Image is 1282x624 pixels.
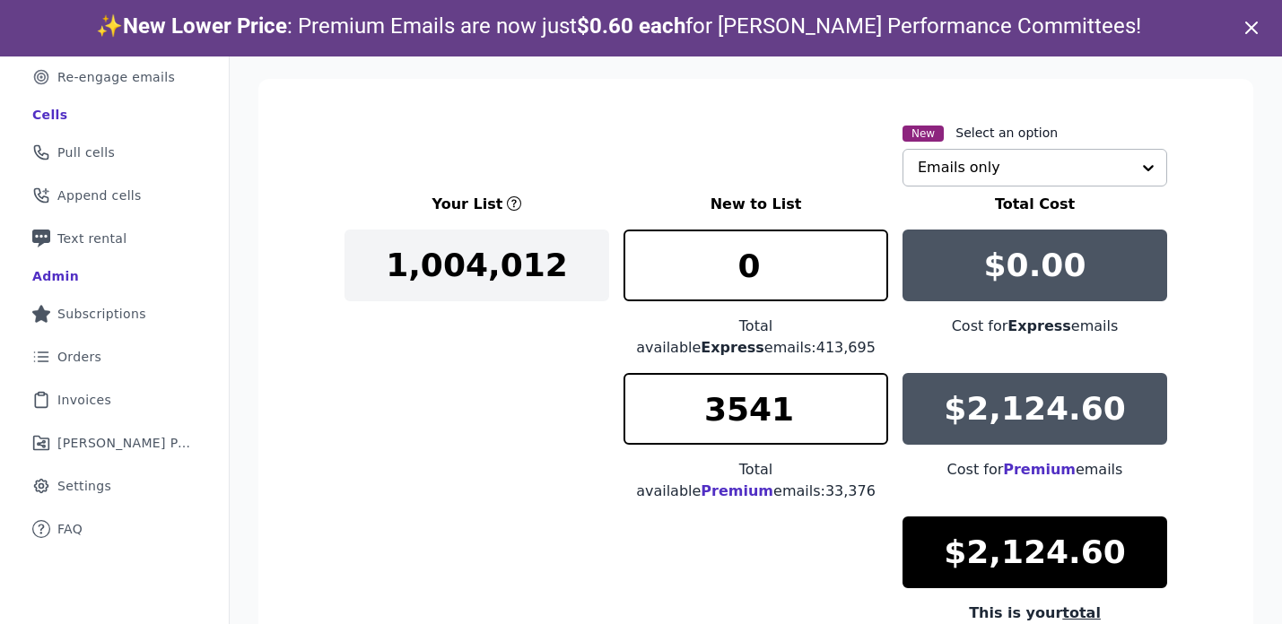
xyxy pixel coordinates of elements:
[14,380,214,420] a: Invoices
[432,194,503,215] h3: Your List
[386,247,568,283] p: 1,004,012
[984,247,1086,283] p: $0.00
[14,57,214,97] a: Re-engage emails
[57,477,111,495] span: Settings
[32,267,79,285] div: Admin
[701,339,764,356] span: Express
[701,482,773,499] span: Premium
[903,126,944,142] span: New
[624,459,888,502] div: Total available emails: 33,376
[14,509,214,549] a: FAQ
[944,391,1126,427] p: $2,124.60
[1003,461,1076,478] span: Premium
[57,305,146,323] span: Subscriptions
[14,423,214,463] a: [PERSON_NAME] Performance
[57,186,142,204] span: Append cells
[14,294,214,334] a: Subscriptions
[1007,317,1071,334] span: Express
[624,316,888,359] div: Total available emails: 413,695
[57,391,111,409] span: Invoices
[14,133,214,172] a: Pull cells
[14,337,214,377] a: Orders
[57,68,175,86] span: Re-engage emails
[944,534,1126,570] p: $2,124.60
[57,348,101,366] span: Orders
[14,219,214,258] a: Text rental
[57,520,83,538] span: FAQ
[903,194,1167,215] h3: Total Cost
[903,459,1167,481] div: Cost for emails
[32,106,67,124] div: Cells
[903,316,1167,337] div: Cost for emails
[14,176,214,215] a: Append cells
[57,230,127,247] span: Text rental
[955,124,1058,142] label: Select an option
[57,434,193,452] span: [PERSON_NAME] Performance
[57,143,115,161] span: Pull cells
[14,466,214,506] a: Settings
[624,194,888,215] h3: New to List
